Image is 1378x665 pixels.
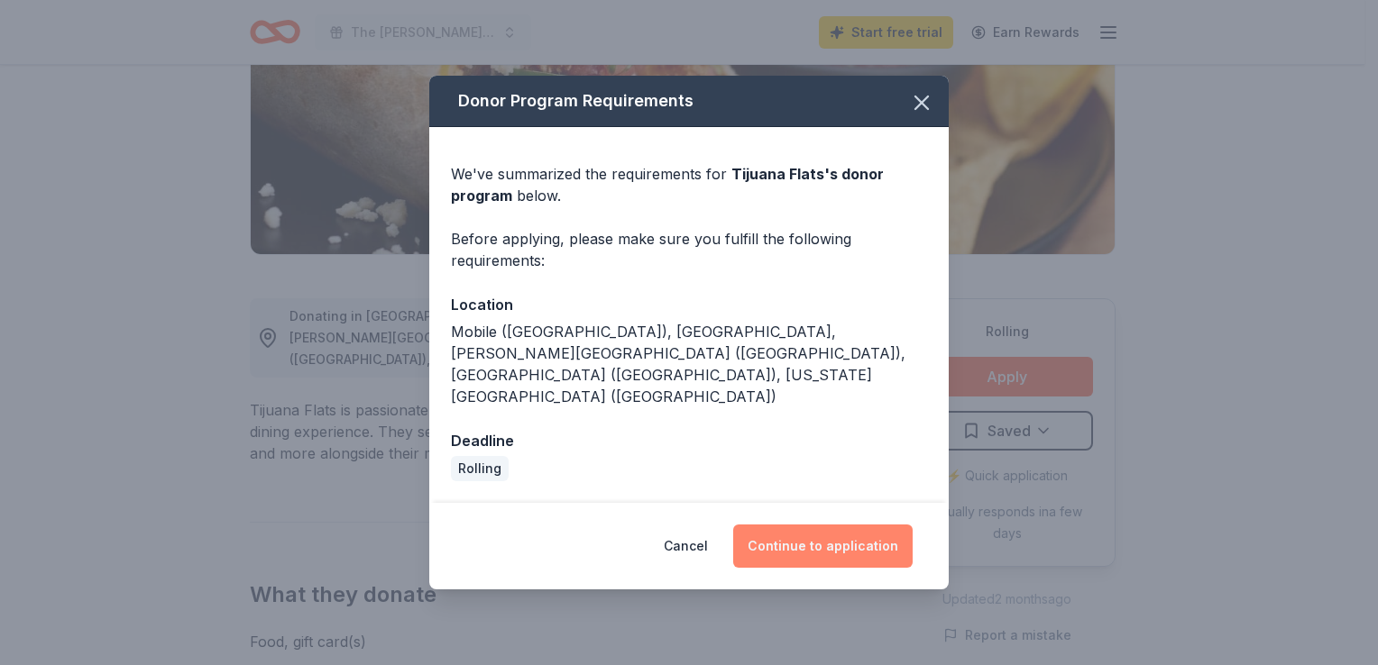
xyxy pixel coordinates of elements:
button: Continue to application [733,524,913,568]
div: Deadline [451,429,927,452]
div: Before applying, please make sure you fulfill the following requirements: [451,228,927,271]
div: We've summarized the requirements for below. [451,163,927,206]
div: Location [451,293,927,316]
div: Rolling [451,456,509,481]
button: Cancel [664,524,708,568]
div: Donor Program Requirements [429,76,949,127]
div: Mobile ([GEOGRAPHIC_DATA]), [GEOGRAPHIC_DATA], [PERSON_NAME][GEOGRAPHIC_DATA] ([GEOGRAPHIC_DATA])... [451,321,927,407]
